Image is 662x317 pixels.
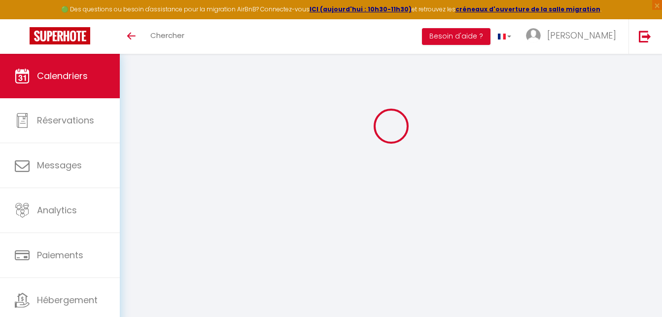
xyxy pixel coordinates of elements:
[422,28,490,45] button: Besoin d'aide ?
[519,19,628,54] a: ... [PERSON_NAME]
[37,294,98,306] span: Hébergement
[310,5,412,13] a: ICI (aujourd'hui : 10h30-11h30)
[455,5,600,13] a: créneaux d'ouverture de la salle migration
[547,29,616,41] span: [PERSON_NAME]
[37,249,83,261] span: Paiements
[143,19,192,54] a: Chercher
[30,27,90,44] img: Super Booking
[37,70,88,82] span: Calendriers
[37,204,77,216] span: Analytics
[639,30,651,42] img: logout
[37,159,82,171] span: Messages
[526,28,541,43] img: ...
[37,114,94,126] span: Réservations
[150,30,184,40] span: Chercher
